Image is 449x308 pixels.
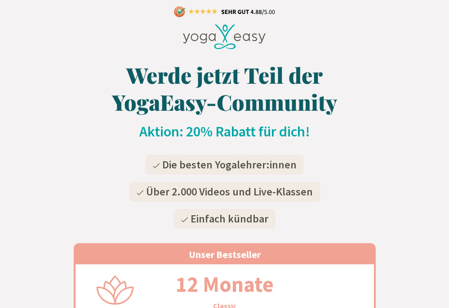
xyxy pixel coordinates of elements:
h1: Werde jetzt Teil der YogaEasy-Community [74,61,376,115]
span: Die besten Yogalehrer:innen [162,158,297,172]
span: Unser Bestseller [189,248,261,261]
span: Über 2.000 Videos und Live-Klassen [146,185,313,199]
h2: 12 Monate [154,268,295,300]
span: Einfach kündbar [191,212,268,226]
